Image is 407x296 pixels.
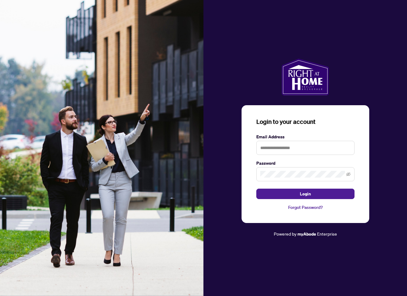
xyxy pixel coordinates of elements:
label: Password [256,160,355,167]
h3: Login to your account [256,117,355,126]
a: myAbode [297,231,316,237]
span: Powered by [274,231,297,236]
label: Email Address [256,133,355,140]
img: ma-logo [281,59,329,95]
span: Enterprise [317,231,337,236]
button: Login [256,189,355,199]
span: eye-invisible [346,172,351,176]
a: Forgot Password? [256,204,355,211]
span: Login [300,189,311,199]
